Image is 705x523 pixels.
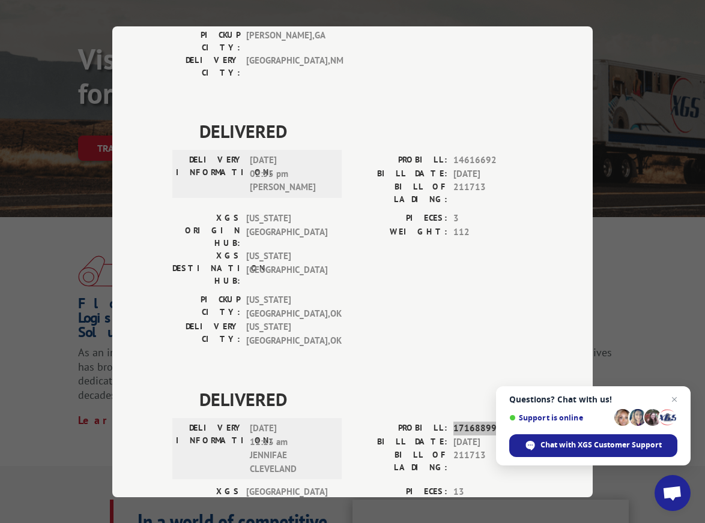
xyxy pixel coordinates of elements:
label: DELIVERY INFORMATION: [176,154,244,194]
span: [PERSON_NAME] , GA [246,29,327,54]
span: [DATE] 02:55 pm [PERSON_NAME] [250,154,331,194]
span: [DATE] [453,167,533,181]
label: BILL DATE: [352,167,447,181]
label: BILL OF LADING: [352,181,447,206]
span: 211713 [453,181,533,206]
span: [US_STATE][GEOGRAPHIC_DATA] , OK [246,293,327,320]
label: PROBILL: [352,154,447,167]
span: Support is online [509,413,610,422]
span: 13 [453,485,533,499]
label: BILL OF LADING: [352,449,447,474]
span: [GEOGRAPHIC_DATA] [246,485,327,523]
span: 3 [453,212,533,226]
label: XGS DESTINATION HUB: [172,250,240,287]
span: [DATE] [453,435,533,449]
span: 211713 [453,449,533,474]
span: DELIVERED [199,118,533,145]
span: [DATE] 11:13 am JENNIFAE CLEVELAND [250,422,331,476]
label: DELIVERY CITY: [172,320,240,347]
span: Questions? Chat with us! [509,395,677,404]
span: 17168899 [453,422,533,435]
a: Open chat [655,475,691,511]
span: [US_STATE][GEOGRAPHIC_DATA] , OK [246,320,327,347]
label: PIECES: [352,485,447,499]
span: [US_STATE][GEOGRAPHIC_DATA] [246,250,327,287]
span: DELIVERED [199,386,533,413]
label: DELIVERY INFORMATION: [176,422,244,476]
label: XGS ORIGIN HUB: [172,212,240,250]
label: DELIVERY CITY: [172,54,240,79]
label: PIECES: [352,212,447,226]
label: XGS ORIGIN HUB: [172,485,240,523]
span: Chat with XGS Customer Support [540,440,662,450]
label: PROBILL: [352,422,447,435]
span: 112 [453,225,533,239]
label: PICKUP CITY: [172,29,240,54]
label: PICKUP CITY: [172,293,240,320]
span: 14616692 [453,154,533,167]
label: WEIGHT: [352,225,447,239]
span: [US_STATE][GEOGRAPHIC_DATA] [246,212,327,250]
label: BILL DATE: [352,435,447,449]
span: [GEOGRAPHIC_DATA] , NM [246,54,327,79]
span: Chat with XGS Customer Support [509,434,677,457]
